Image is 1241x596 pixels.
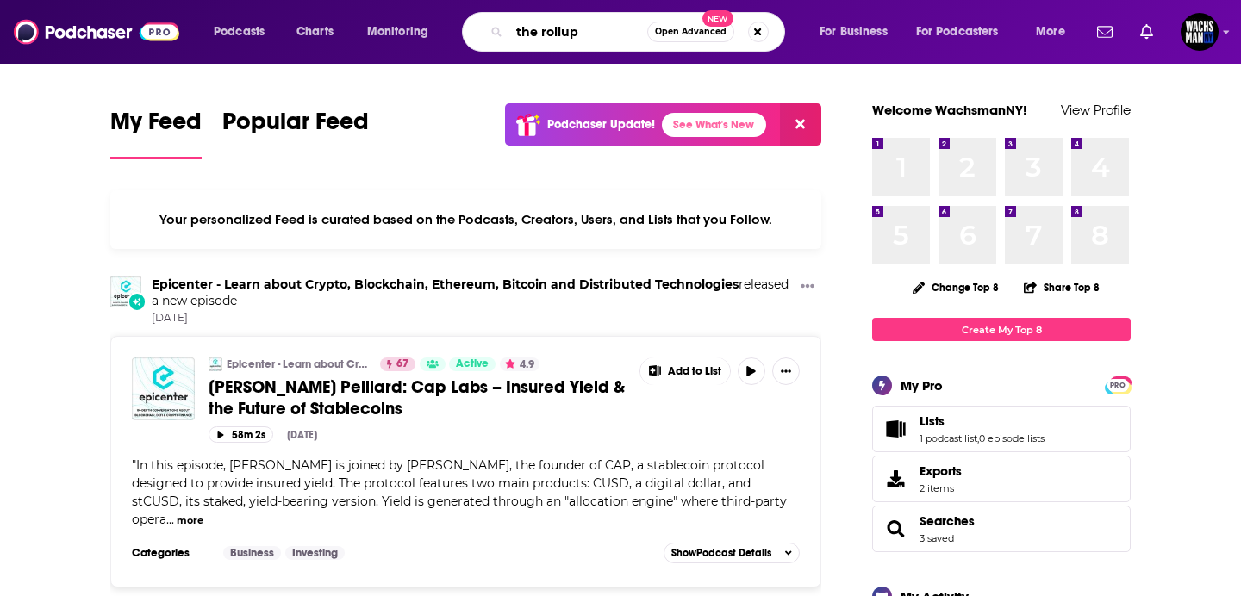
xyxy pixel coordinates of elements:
[509,18,647,46] input: Search podcasts, credits, & more...
[640,357,730,385] button: Show More Button
[872,456,1131,502] a: Exports
[214,20,265,44] span: Podcasts
[1107,378,1128,391] a: PRO
[901,377,943,394] div: My Pro
[209,376,625,419] span: [PERSON_NAME] Peillard: Cap Labs – Insured Yield & the Future of Stablecoins
[1090,17,1119,47] a: Show notifications dropdown
[1181,13,1219,51] span: Logged in as WachsmanNY
[110,107,202,146] span: My Feed
[1181,13,1219,51] img: User Profile
[209,426,273,443] button: 58m 2s
[920,532,954,544] a: 3 saved
[152,311,794,326] span: [DATE]
[977,432,979,444] span: ,
[902,276,1009,298] button: Change Top 8
[808,18,909,46] button: open menu
[920,463,962,479] span: Exports
[380,357,415,371] a: 67
[1036,20,1065,44] span: More
[110,107,202,159] a: My Feed
[166,512,174,527] span: ...
[547,117,655,132] p: Podchaser Update!
[662,113,766,137] a: See What's New
[152,276,794,309] h3: released a new episode
[702,10,733,27] span: New
[285,18,344,46] a: Charts
[285,546,345,560] a: Investing
[209,376,627,419] a: [PERSON_NAME] Peillard: Cap Labs – Insured Yield & the Future of Stablecoins
[878,467,913,491] span: Exports
[920,432,977,444] a: 1 podcast list
[209,357,222,371] img: Epicenter - Learn about Crypto, Blockchain, Ethereum, Bitcoin and Distributed Technologies
[647,22,734,42] button: Open AdvancedNew
[979,432,1045,444] a: 0 episode lists
[920,413,945,429] span: Lists
[355,18,451,46] button: open menu
[794,276,821,298] button: Show More Button
[132,457,787,527] span: In this episode, [PERSON_NAME] is joined by [PERSON_NAME], the founder of CAP, a stablecoin proto...
[287,429,317,441] div: [DATE]
[1107,379,1128,392] span: PRO
[872,506,1131,552] span: Searches
[655,28,727,36] span: Open Advanced
[222,107,369,159] a: Popular Feed
[449,357,496,371] a: Active
[878,517,913,541] a: Searches
[1133,17,1160,47] a: Show notifications dropdown
[456,356,489,373] span: Active
[296,20,334,44] span: Charts
[478,12,801,52] div: Search podcasts, credits, & more...
[1024,18,1087,46] button: open menu
[177,513,203,528] button: more
[110,276,141,307] img: Epicenter - Learn about Crypto, Blockchain, Ethereum, Bitcoin and Distributed Technologies
[1023,270,1101,304] button: Share Top 8
[664,543,800,563] button: ShowPodcast Details
[1061,102,1131,118] a: View Profile
[227,357,369,371] a: Epicenter - Learn about Crypto, Blockchain, Ethereum, Bitcoin and Distributed Technologies
[920,513,975,529] a: Searches
[367,20,428,44] span: Monitoring
[132,357,195,420] img: Benjamin Sarquis Peillard: Cap Labs – Insured Yield & the Future of Stablecoins
[223,546,281,560] a: Business
[14,16,179,48] img: Podchaser - Follow, Share and Rate Podcasts
[920,413,1045,429] a: Lists
[920,482,962,494] span: 2 items
[128,292,147,311] div: New Episode
[222,107,369,146] span: Popular Feed
[110,190,821,249] div: Your personalized Feed is curated based on the Podcasts, Creators, Users, and Lists that you Follow.
[500,357,539,371] button: 4.9
[916,20,999,44] span: For Podcasters
[872,318,1131,341] a: Create My Top 8
[671,547,771,559] span: Show Podcast Details
[152,276,739,292] a: Epicenter - Learn about Crypto, Blockchain, Ethereum, Bitcoin and Distributed Technologies
[132,546,209,560] h3: Categories
[872,406,1131,452] span: Lists
[878,417,913,441] a: Lists
[668,365,721,378] span: Add to List
[772,357,800,385] button: Show More Button
[396,356,408,373] span: 67
[905,18,1024,46] button: open menu
[132,457,787,527] span: "
[1181,13,1219,51] button: Show profile menu
[872,102,1027,118] a: Welcome WachsmanNY!
[202,18,287,46] button: open menu
[820,20,888,44] span: For Business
